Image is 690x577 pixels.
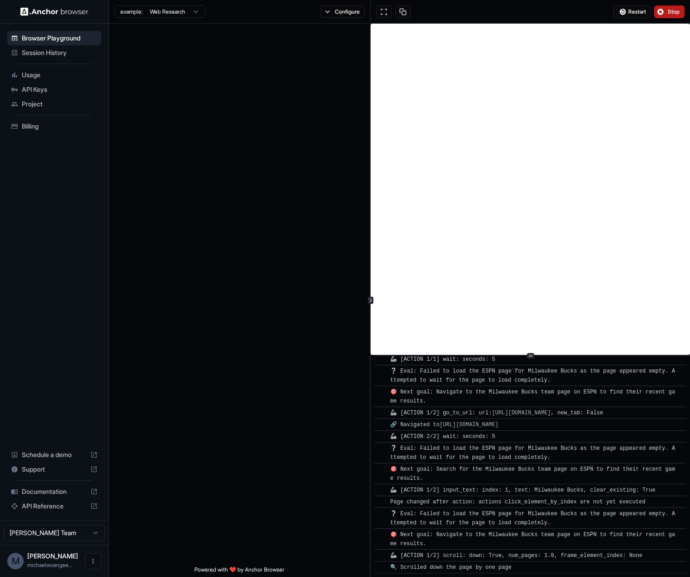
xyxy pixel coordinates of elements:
[379,444,383,453] span: ​
[379,563,383,572] span: ​
[379,530,383,539] span: ​
[22,465,87,474] span: Support
[7,484,101,499] div: Documentation
[120,8,143,15] span: example:
[7,68,101,82] div: Usage
[628,8,646,15] span: Restart
[379,465,383,474] span: ​
[7,448,101,462] div: Schedule a demo
[390,466,675,482] span: 🎯 Next goal: Search for the Milwaukee Bucks team page on ESPN to find their recent game results.
[22,48,98,57] span: Session History
[390,356,495,363] span: 🦾 [ACTION 1/1] wait: seconds: 5
[654,5,685,18] button: Stop
[379,509,383,518] span: ​
[7,45,101,60] div: Session History
[379,432,383,441] span: ​
[379,420,383,429] span: ​
[27,562,73,568] span: michaelwvangeest@gmail.com
[668,8,680,15] span: Stop
[390,433,495,440] span: 🦾 [ACTION 2/2] wait: seconds: 5
[390,389,675,404] span: 🎯 Next goal: Navigate to the Milwaukee Bucks team page on ESPN to find their recent game results.
[613,5,650,18] button: Restart
[376,5,392,18] button: Open in full screen
[395,5,411,18] button: Copy session ID
[7,119,101,134] div: Billing
[390,499,645,505] span: Page changed after action: actions click_element_by_index are not yet executed
[390,511,675,526] span: ❔ Eval: Failed to load the ESPN page for Milwaukee Bucks as the page appeared empty. Attempted to...
[7,462,101,477] div: Support
[20,7,89,16] img: Anchor Logo
[22,487,87,496] span: Documentation
[7,499,101,513] div: API Reference
[379,551,383,560] span: ​
[7,97,101,111] div: Project
[379,388,383,397] span: ​
[379,486,383,495] span: ​
[390,422,501,428] span: 🔗 Navigated to
[390,368,675,383] span: ❔ Eval: Failed to load the ESPN page for Milwaukee Bucks as the page appeared empty. Attempted to...
[492,410,551,416] a: [URL][DOMAIN_NAME]
[379,497,383,507] span: ​
[390,532,675,547] span: 🎯 Next goal: Navigate to the Milwaukee Bucks team page on ESPN to find their recent game results.
[22,122,98,131] span: Billing
[379,408,383,418] span: ​
[390,487,655,493] span: 🦾 [ACTION 1/2] input_text: index: 1, text: Milwaukee Bucks, clear_existing: True
[22,450,87,459] span: Schedule a demo
[7,553,24,569] div: M
[27,552,78,560] span: Michael Van Geest
[390,410,603,416] span: 🦾 [ACTION 1/2] go_to_url: url: , new_tab: False
[321,5,365,18] button: Configure
[379,355,383,364] span: ​
[22,34,98,43] span: Browser Playground
[7,82,101,97] div: API Keys
[440,422,499,428] a: [URL][DOMAIN_NAME]
[379,367,383,376] span: ​
[22,85,98,94] span: API Keys
[22,502,87,511] span: API Reference
[22,99,98,109] span: Project
[390,564,511,571] span: 🔍 Scrolled down the page by one page
[22,70,98,80] span: Usage
[390,552,642,559] span: 🦾 [ACTION 1/2] scroll: down: True, num_pages: 1.0, frame_element_index: None
[390,445,675,461] span: ❔ Eval: Failed to load the ESPN page for Milwaukee Bucks as the page appeared empty. Attempted to...
[85,553,101,569] button: Open menu
[7,31,101,45] div: Browser Playground
[194,566,284,577] span: Powered with ❤️ by Anchor Browser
